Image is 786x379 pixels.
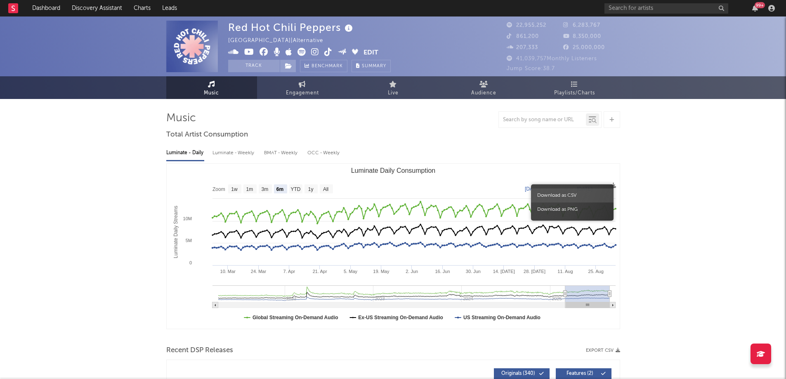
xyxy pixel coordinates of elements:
span: Total Artist Consumption [166,130,248,140]
span: Jump Score: 38.7 [507,66,555,71]
span: 22,955,252 [507,23,546,28]
span: Music [204,88,219,98]
span: Summary [362,64,386,68]
text: 19. May [373,269,389,274]
text: Luminate Daily Consumption [351,167,435,174]
span: Live [388,88,399,98]
a: Engagement [257,76,348,99]
button: Features(2) [556,368,611,379]
button: Edit [363,48,378,58]
a: Music [166,76,257,99]
span: 41,039,757 Monthly Listeners [507,56,597,61]
text: All [323,186,328,192]
text: 0 [189,260,191,265]
span: Playlists/Charts [554,88,595,98]
text: 1y [308,186,313,192]
text: US Streaming On-Demand Audio [463,315,541,320]
span: Audience [471,88,496,98]
button: Summary [352,60,391,72]
div: 99 + [755,2,765,8]
text: 11. Aug [557,269,573,274]
input: Search by song name or URL [499,117,586,123]
text: Zoom [212,186,225,192]
text: 24. Mar [250,269,266,274]
text: 10. Mar [220,269,236,274]
span: 207,333 [507,45,538,50]
span: Download as PNG [531,202,614,217]
span: Benchmark [312,61,343,71]
div: BMAT - Weekly [264,146,299,160]
text: 6m [276,186,283,192]
text: 14. [DATE] [493,269,515,274]
text: 1m [246,186,253,192]
text: 2. Jun [406,269,418,274]
text: 21. Apr [312,269,327,274]
text: 16. Jun [435,269,450,274]
div: Red Hot Chili Peppers [228,21,355,34]
text: 28. [DATE] [524,269,545,274]
input: Search for artists [604,3,728,14]
text: YTD [290,186,300,192]
button: Export CSV [586,348,620,353]
button: Originals(340) [494,368,550,379]
div: OCC - Weekly [307,146,340,160]
span: Recent DSP Releases [166,346,233,355]
text: Global Streaming On-Demand Audio [253,315,338,320]
text: 5. May [344,269,358,274]
a: Audience [439,76,529,99]
span: 6,283,767 [563,23,600,28]
button: Track [228,60,280,72]
text: 3m [261,186,268,192]
text: Ex-US Streaming On-Demand Audio [358,315,443,320]
text: 10M [183,216,191,221]
div: [GEOGRAPHIC_DATA] | Alternative [228,36,333,46]
span: Features ( 2 ) [561,371,599,376]
a: Benchmark [300,60,347,72]
span: Engagement [286,88,319,98]
text: 7. Apr [283,269,295,274]
span: 25,000,000 [563,45,605,50]
span: Download as CSV [531,188,614,202]
button: 99+ [752,5,758,12]
text: Luminate Daily Streams [172,206,178,258]
a: Live [348,76,439,99]
text: 5M [185,238,191,243]
text: 30. Jun [465,269,480,274]
span: Originals ( 340 ) [499,371,537,376]
div: Luminate - Weekly [212,146,256,160]
text: [DATE] [525,186,541,192]
text: 1w [231,186,238,192]
text: 25. Aug [588,269,603,274]
a: Playlists/Charts [529,76,620,99]
div: Luminate - Daily [166,146,204,160]
span: 861,200 [507,34,539,39]
span: 8,350,000 [563,34,601,39]
svg: Luminate Daily Consumption [167,164,620,329]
